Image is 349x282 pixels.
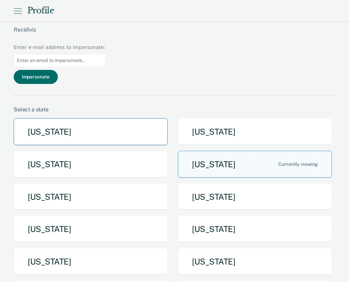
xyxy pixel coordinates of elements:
[14,248,168,275] button: [US_STATE]
[14,118,168,145] button: [US_STATE]
[178,151,332,178] button: [US_STATE]
[178,216,332,243] button: [US_STATE]
[14,44,105,51] div: Enter e-mail address to impersonate:
[178,248,332,275] button: [US_STATE]
[14,183,168,210] button: [US_STATE]
[178,183,332,210] button: [US_STATE]
[14,151,168,178] button: [US_STATE]
[14,54,105,67] input: Enter an email to impersonate...
[27,6,54,16] div: Profile
[14,70,58,84] button: Impersonate
[14,216,168,243] button: [US_STATE]
[14,106,335,113] div: Select a state
[178,118,332,145] button: [US_STATE]
[14,26,250,44] div: Recidiviz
